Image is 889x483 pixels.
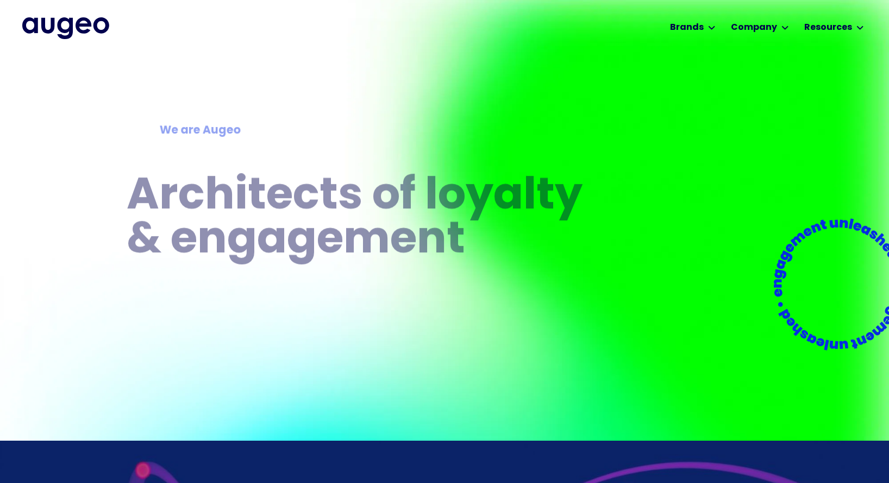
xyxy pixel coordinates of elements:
div: Brands [670,21,704,34]
div: Company [731,21,777,34]
h1: Architects of loyalty & engagement [127,175,596,263]
a: home [22,17,109,39]
div: We are Augeo [160,123,564,139]
div: Resources [804,21,852,34]
img: Augeo's full logo in midnight blue. [22,17,109,39]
